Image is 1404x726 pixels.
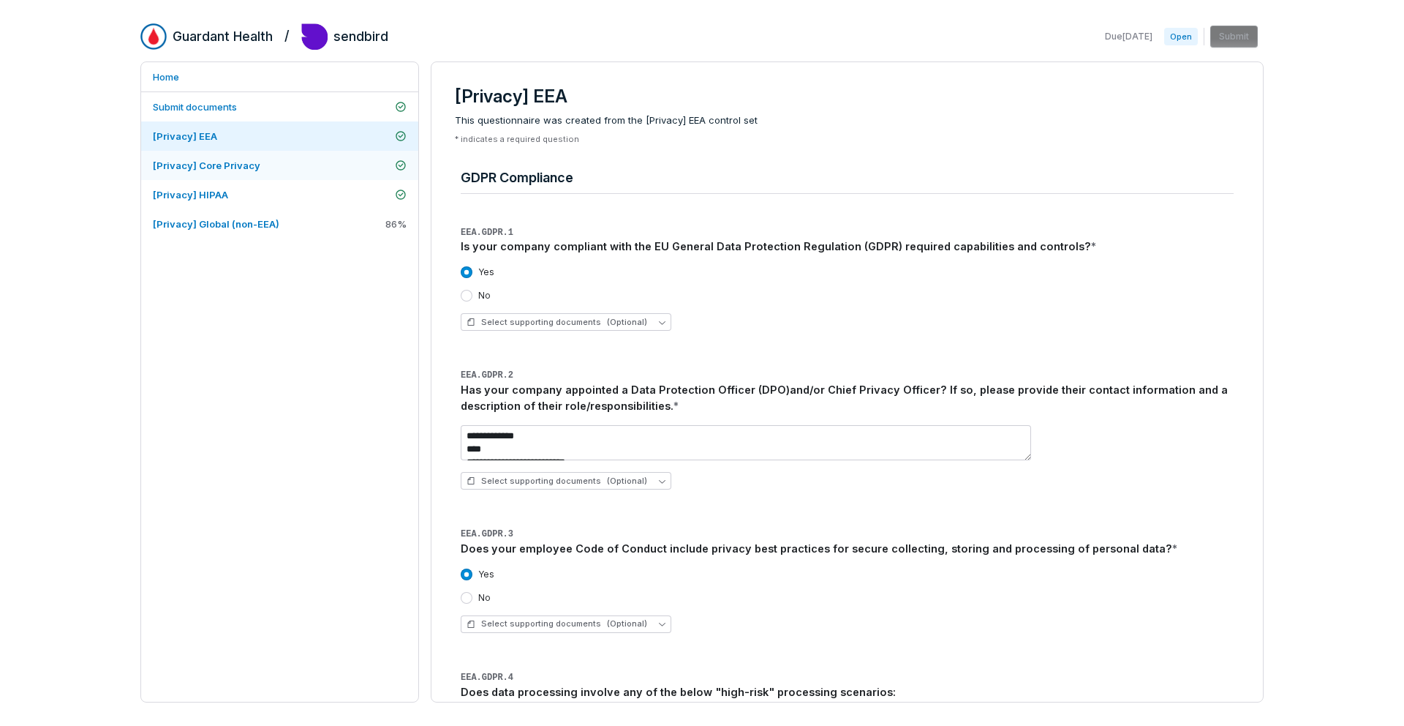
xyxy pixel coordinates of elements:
[607,476,647,487] span: (Optional)
[153,189,228,201] span: [Privacy] HIPAA
[461,541,1234,557] div: Does your employee Code of Conduct include privacy best practices for secure collecting, storing ...
[141,92,418,121] a: Submit documents
[461,673,513,683] span: EEA.GDPR.4
[141,151,418,180] a: [Privacy] Core Privacy
[141,62,418,91] a: Home
[173,27,273,46] h2: Guardant Health
[455,134,1239,145] p: * indicates a required question
[607,618,647,629] span: (Optional)
[141,121,418,151] a: [Privacy] EEA
[461,168,1234,187] h4: GDPR Compliance
[1164,28,1198,45] span: Open
[461,370,513,381] span: EEA.GDPR.2
[1105,31,1152,42] span: Due [DATE]
[607,317,647,328] span: (Optional)
[455,113,1239,128] span: This questionnaire was created from the [Privacy] EEA control set
[467,317,647,328] span: Select supporting documents
[153,101,237,113] span: Submit documents
[153,218,279,230] span: [Privacy] Global (non-EEA)
[153,130,217,142] span: [Privacy] EEA
[141,180,418,209] a: [Privacy] HIPAA
[461,228,513,238] span: EEA.GDPR.1
[461,239,1234,255] div: Is your company compliant with the EU General Data Protection Regulation (GDPR) required capabili...
[153,160,260,171] span: [Privacy] Core Privacy
[478,266,494,278] label: Yes
[385,217,407,231] span: 86 %
[284,23,290,45] h2: /
[467,476,647,487] span: Select supporting documents
[478,592,491,604] label: No
[478,290,491,302] label: No
[461,529,513,539] span: EEA.GDPR.3
[141,209,418,239] a: [Privacy] Global (non-EEA)86%
[455,86,1239,108] h3: [Privacy] EEA
[461,382,1234,414] div: Has your company appointed a Data Protection Officer (DPO)and/or Chief Privacy Officer? If so, pl...
[478,569,494,580] label: Yes
[467,618,647,629] span: Select supporting documents
[333,27,388,46] h2: sendbird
